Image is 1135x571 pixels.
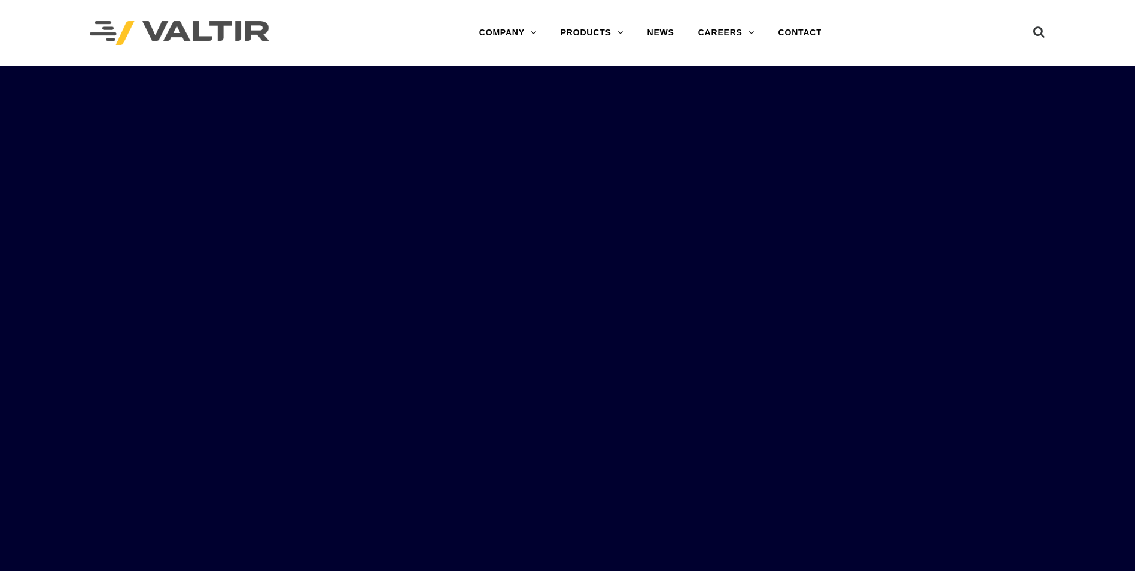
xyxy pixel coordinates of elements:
[686,21,766,45] a: CAREERS
[766,21,834,45] a: CONTACT
[549,21,635,45] a: PRODUCTS
[90,21,269,45] img: Valtir
[467,21,549,45] a: COMPANY
[635,21,686,45] a: NEWS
